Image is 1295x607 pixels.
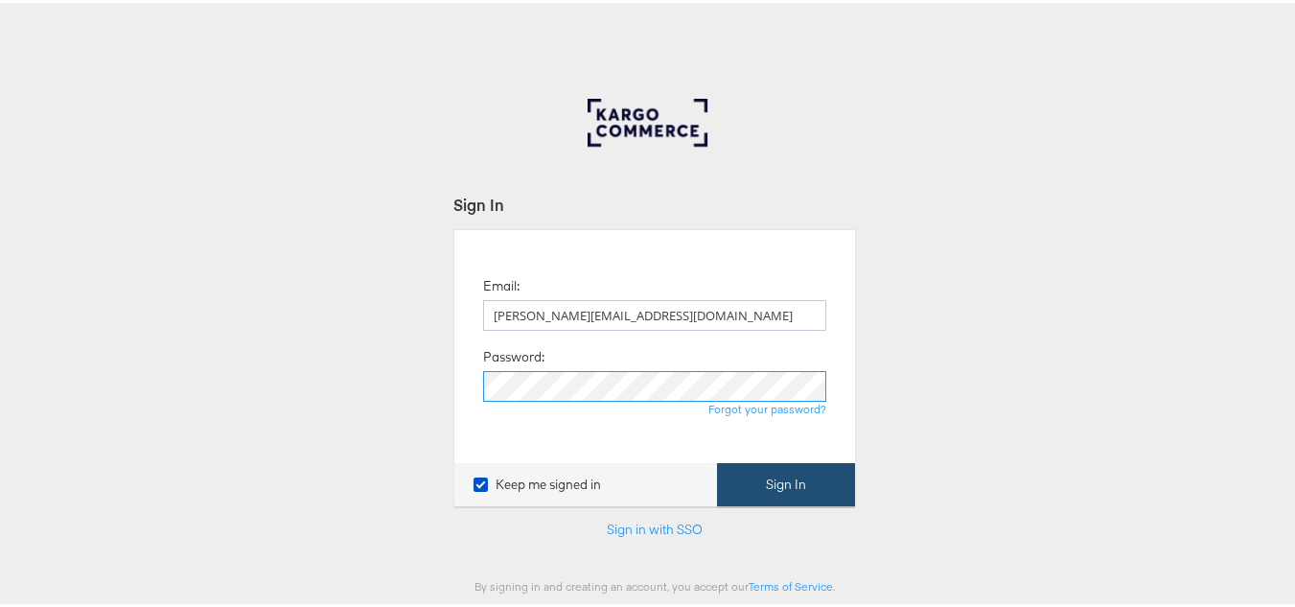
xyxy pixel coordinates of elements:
[483,297,826,328] input: Email
[708,399,826,413] a: Forgot your password?
[453,191,856,213] div: Sign In
[474,473,601,491] label: Keep me signed in
[483,274,520,292] label: Email:
[749,576,833,591] a: Terms of Service
[453,576,856,591] div: By signing in and creating an account, you accept our .
[483,345,544,363] label: Password:
[607,518,703,535] a: Sign in with SSO
[717,460,855,503] button: Sign In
